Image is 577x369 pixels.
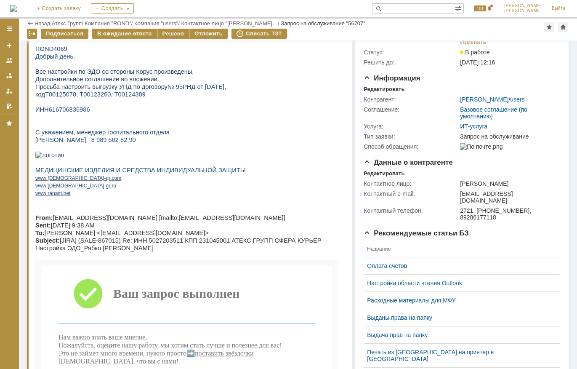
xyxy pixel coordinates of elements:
a: Мои заявки [3,84,16,98]
div: | [50,20,51,26]
span: com [77,145,86,151]
span: 616706836986 [13,76,55,83]
span: ranam [12,160,27,166]
a: Заявки в моей ответственности [3,69,16,83]
div: Добавить в избранное [544,22,554,32]
a: Атекс Групп [52,20,82,27]
div: Работа с массовостью [27,29,37,39]
a: Назад [35,20,50,27]
a: Контактное лицо "[PERSON_NAME]… [181,20,278,27]
span: Рекомендуемые статьи БЗ [364,229,469,237]
span: Т00125078, Т00123260, Т00124389 [10,61,110,68]
a: [PERSON_NAME] [460,96,508,103]
span: № 95РНД от [DATE], [132,53,191,60]
a: Создать заявку [3,39,16,52]
span: - [69,145,71,151]
span: Информация [364,74,420,82]
span: . [11,145,12,151]
a: Настройка области чтения Outlook [367,280,550,286]
div: / [181,20,281,27]
div: / [52,20,85,27]
span: ru [77,153,81,159]
div: Запрос на обслуживание [460,133,556,140]
a: Базовое соглашение (по умолчанию) [460,106,527,120]
a: ИТ-услуга [460,123,487,130]
span: Расширенный поиск [455,4,463,12]
a: Перейти на домашнюю страницу [10,5,17,12]
div: Контактный e-mail: [364,190,458,197]
a: поставить звёздочки [160,320,218,327]
div: [PERSON_NAME] [460,180,556,187]
span: [DEMOGRAPHIC_DATA] [12,145,69,151]
span: ➡ [151,320,160,327]
a: Печать из [GEOGRAPHIC_DATA] на принтер в [GEOGRAPHIC_DATA] [367,349,550,362]
div: Редактировать [364,170,404,177]
a: Компания "ROND" [85,20,131,27]
span: [DATE] 12:16 [460,59,495,66]
a: users [510,96,524,103]
div: Услуга: [364,123,458,130]
div: Соглашение: [364,106,458,113]
img: По почте.png [460,143,503,150]
div: / [134,20,181,27]
span: 4069 [18,16,32,22]
th: Название [364,241,553,257]
a: Выданы права на папку [367,314,550,321]
span: - [69,153,71,159]
span: В работе [460,49,489,56]
span: [DEMOGRAPHIC_DATA] [12,153,69,159]
div: / [460,96,524,103]
span: . [75,145,76,151]
span: 101 [474,5,486,11]
span: . [27,160,28,166]
div: Способ обращения: [364,143,458,150]
span: . [11,160,12,166]
div: / [85,20,134,27]
div: Изменить [460,39,487,45]
span: Код вашего запроса [40,349,82,355]
span: [DEMOGRAPHIC_DATA], что вы с нами! [23,328,143,335]
span: . [75,153,76,159]
a: Заявки на командах [3,54,16,67]
span: . [11,153,12,159]
div: Статус: [364,49,458,56]
span: [PERSON_NAME] [504,8,542,13]
div: Тип заявки: [364,133,458,140]
span: gr [71,145,75,151]
div: Контрагент: [364,96,458,103]
img: Письмо [38,249,67,279]
div: Редактировать [364,86,404,93]
div: Контактный телефон: [364,207,458,214]
span: Ваш запрос выполнен [78,257,205,270]
span: net [28,160,35,166]
span: gr [71,153,75,159]
a: Компания "users" [134,20,178,27]
img: logo [10,5,17,12]
span: SALE-867015 [40,355,95,366]
span: Данные о контрагенте [364,158,453,166]
div: 2721, [PHONE_NUMBER], 89286177118 [460,207,556,221]
div: Сделать домашней страницей [558,22,568,32]
a: Расходные материалы для МФУ [367,297,550,304]
div: Контактное лицо: [364,180,458,187]
a: Выдача прав на папку [367,332,550,338]
a: Оплата счетов [367,262,550,269]
div: Запрос на обслуживание "56707" [281,20,365,27]
span: Нам важно знать ваше мнение, Пожалуйста, оцените нашу работу, мы хотим стать лучше и полезнее для... [23,304,247,327]
span: [PERSON_NAME] [504,3,542,8]
div: Решить до: [364,59,458,66]
div: [EMAIL_ADDRESS][DOMAIN_NAME] [460,190,556,204]
a: Мои согласования [3,99,16,113]
div: Создать [91,3,134,13]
